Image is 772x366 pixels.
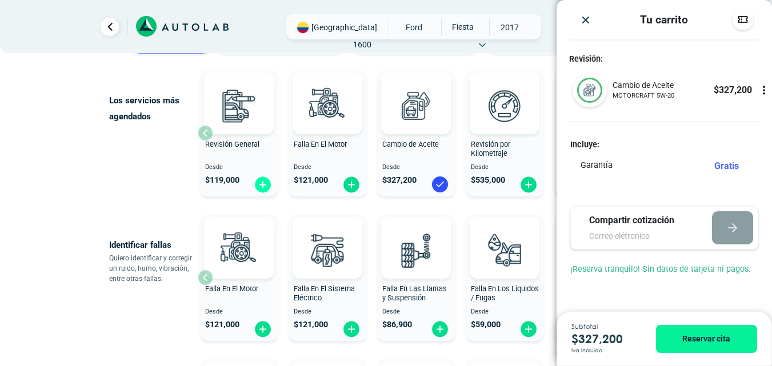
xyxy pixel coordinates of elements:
[431,175,449,194] img: blue-check.svg
[109,237,198,253] p: Identificar fallas
[382,284,447,303] span: Falla En Las Llantas y Suspensión
[613,79,674,91] p: Cambio de Aceite
[471,175,505,185] span: $ 535,000
[431,320,449,338] img: fi_plus-circle2.svg
[714,159,748,173] div: Gratis
[571,324,639,330] span: Subtotal
[222,219,256,254] img: AD0BCuuxAAAAAElFTkSuQmCC
[479,225,530,275] img: diagnostic_gota-de-sangre-v3.svg
[222,75,256,109] img: AD0BCuuxAAAAAElFTkSuQmCC
[471,284,539,303] span: Falla En Los Liquidos / Fugas
[382,308,450,316] span: Desde
[289,70,366,196] button: Falla En El Motor Desde $121,000
[714,83,752,97] p: $ 327,200
[382,320,412,329] span: $ 86,900
[640,13,688,26] h3: Tu carrito
[254,176,272,194] img: fi_plus-circle2.svg
[294,175,328,185] span: $ 121,000
[342,176,361,194] img: fi_plus-circle2.svg
[201,214,278,341] button: Falla En El Motor Desde $121,000
[555,214,632,341] button: Falla En Los Testigos Desde $121,000
[479,81,530,131] img: revision_por_kilometraje-v3.svg
[382,175,417,185] span: $ 327,200
[471,308,539,316] span: Desde
[656,325,757,353] button: Reservar cita
[442,19,482,35] span: FIESTA
[399,219,433,254] img: AD0BCuuxAAAAAElFTkSuQmCC
[382,164,450,171] span: Desde
[205,140,259,148] span: Revisión General
[342,320,361,338] img: fi_plus-circle2.svg
[378,214,455,341] button: Falla En Las Llantas y Suspensión Desde $86,900
[581,159,613,172] p: Garantía
[577,78,602,103] img: cambio_de_aceite-v3.svg
[382,140,439,148] span: Cambio de Aceite
[471,164,539,171] span: Desde
[519,320,538,338] img: fi_plus-circle2.svg
[571,348,602,353] span: Iva incluido
[487,219,522,254] img: AD0BCuuxAAAAAElFTkSuQmCC
[297,22,309,33] img: Flag of COLOMBIA
[294,140,347,148] span: Falla En El Motor
[466,214,543,341] button: Falla En Los Liquidos / Fugas Desde $59,000
[589,230,691,242] input: Correo elétronico
[342,36,383,53] span: 1600
[378,70,455,196] button: Cambio de Aceite Desde $327,200
[570,140,758,150] h4: Incluye:
[490,19,530,36] span: 2017
[205,320,239,329] span: $ 121,000
[205,284,258,293] span: Falla En El Motor
[471,320,501,329] span: $ 59,000
[310,219,345,254] img: AD0BCuuxAAAAAElFTkSuQmCC
[109,92,198,124] p: Los servicios más agendados
[557,54,772,64] h4: Revisión:
[254,320,272,338] img: fi_plus-circle2.svg
[391,81,441,131] img: cambio_de_aceite-v3.svg
[101,18,119,36] a: Ir al paso anterior
[302,81,353,131] img: diagnostic_engine-v3.svg
[589,214,691,227] p: Compartir cotización
[205,175,239,185] span: $ 119,000
[205,308,273,316] span: Desde
[571,330,639,348] p: $ 327,200
[580,14,591,26] button: Close
[580,14,591,26] img: close icon
[214,81,264,131] img: revision_general-v3.svg
[294,308,362,316] span: Desde
[471,140,510,158] span: Revisión por Kilometraje
[294,284,355,303] span: Falla En El Sistema Eléctrico
[310,75,345,109] img: AD0BCuuxAAAAAElFTkSuQmCC
[557,263,772,289] div: ¡Reserva tranquilo! Sin datos de tarjeta ni pagos.
[399,75,433,109] img: AD0BCuuxAAAAAElFTkSuQmCC
[466,70,543,196] button: Revisión por Kilometraje Desde $535,000
[214,225,264,275] img: diagnostic_engine-v3.svg
[289,214,366,341] button: Falla En El Sistema Eléctrico Desde $121,000
[555,70,632,196] button: Servicio de Escáner Desde $84,000
[519,176,538,194] img: fi_plus-circle2.svg
[311,22,377,33] span: [GEOGRAPHIC_DATA]
[487,75,522,109] img: AD0BCuuxAAAAAElFTkSuQmCC
[391,225,441,275] img: diagnostic_suspension-v3.svg
[737,14,749,25] img: Descuentos code image
[201,70,278,196] button: Revisión General Desde $119,000
[294,164,362,171] span: Desde
[302,225,353,275] img: diagnostic_bombilla-v3.svg
[109,253,198,284] p: Quiero identificar y corregir un ruido, humo, vibración, entre otras fallas.
[613,91,674,101] span: MOTORCRAFT 5W-20
[205,164,273,171] span: Desde
[394,19,434,36] span: FORD
[294,320,328,329] span: $ 121,000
